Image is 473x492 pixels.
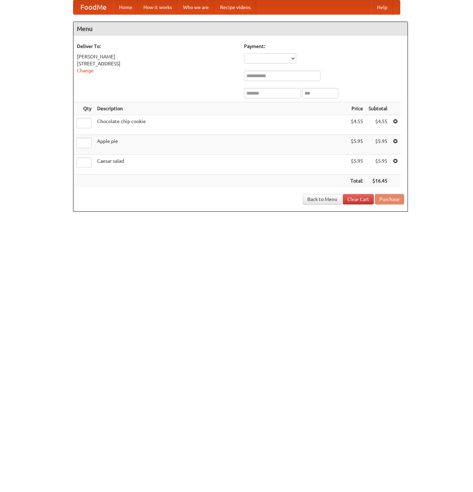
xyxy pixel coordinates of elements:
[77,43,237,50] h5: Deliver To:
[113,0,138,14] a: Home
[94,115,348,135] td: Chocolate chip cookie
[348,135,366,155] td: $5.95
[73,0,113,14] a: FoodMe
[343,194,374,204] a: Clear Cart
[366,175,390,187] th: $16.45
[303,194,342,204] a: Back to Menu
[348,155,366,175] td: $5.95
[94,155,348,175] td: Caesar salad
[73,102,94,115] th: Qty
[366,115,390,135] td: $4.55
[77,53,237,60] div: [PERSON_NAME]
[138,0,178,14] a: How it works
[348,175,366,187] th: Total:
[73,22,408,36] h4: Menu
[375,194,404,204] button: Purchase
[348,102,366,115] th: Price
[178,0,214,14] a: Who we are
[366,155,390,175] td: $5.95
[371,0,393,14] a: Help
[77,68,94,73] a: Change
[77,60,237,67] div: [STREET_ADDRESS]
[94,135,348,155] td: Apple pie
[244,43,404,50] h5: Payment:
[366,102,390,115] th: Subtotal
[348,115,366,135] td: $4.55
[214,0,256,14] a: Recipe videos
[366,135,390,155] td: $5.95
[94,102,348,115] th: Description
